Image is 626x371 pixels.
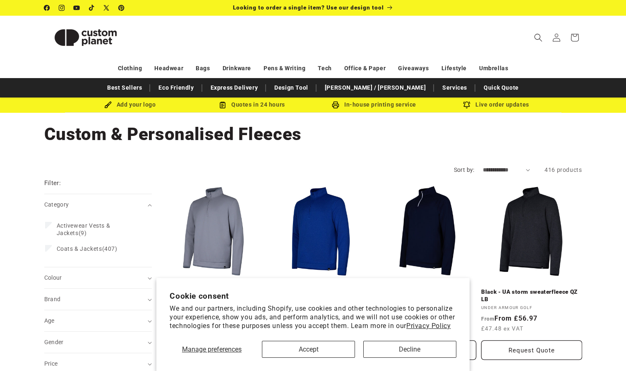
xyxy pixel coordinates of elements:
a: Giveaways [398,61,429,76]
a: Design Tool [270,81,312,95]
span: Price [44,360,58,367]
h1: Custom & Personalised Fleeces [44,123,582,145]
span: Gender [44,339,64,345]
button: Request Quote [481,340,582,360]
label: Sort by: [454,166,475,173]
span: Colour [44,274,62,281]
img: Custom Planet [44,19,127,56]
a: Pens & Writing [264,61,305,76]
span: (407) [57,245,118,252]
a: Clothing [118,61,142,76]
a: [PERSON_NAME] / [PERSON_NAME] [321,81,430,95]
a: Black - UA storm sweaterfleece QZ LB [481,288,582,303]
a: Quick Quote [480,81,523,95]
a: Office & Paper [344,61,386,76]
summary: Brand (0 selected) [44,289,152,310]
img: Order Updates Icon [219,101,226,109]
h2: Cookie consent [170,291,456,301]
summary: Age (0 selected) [44,310,152,331]
summary: Colour (0 selected) [44,267,152,288]
a: Umbrellas [479,61,508,76]
img: Brush Icon [104,101,112,109]
span: Brand [44,296,61,302]
span: (9) [57,222,138,237]
a: Express Delivery [206,81,262,95]
a: Services [438,81,471,95]
button: Accept [262,341,355,358]
summary: Search [529,29,547,47]
div: Quotes in 24 hours [191,100,313,110]
summary: Category (0 selected) [44,194,152,215]
a: Best Sellers [103,81,146,95]
span: 416 products [544,166,582,173]
button: Manage preferences [170,341,254,358]
span: Coats & Jackets [57,245,102,252]
div: In-house printing service [313,100,435,110]
button: Decline [363,341,456,358]
a: Tech [318,61,331,76]
span: Activewear Vests & Jackets [57,222,110,236]
a: Headwear [154,61,183,76]
a: Bags [196,61,210,76]
img: In-house printing [332,101,339,109]
span: Manage preferences [182,345,242,353]
a: Lifestyle [441,61,467,76]
a: Custom Planet [41,16,130,59]
div: Live order updates [435,100,557,110]
p: We and our partners, including Shopify, use cookies and other technologies to personalize your ex... [170,304,456,330]
a: Drinkware [223,61,251,76]
span: Category [44,201,69,208]
span: Age [44,317,55,324]
a: Privacy Policy [406,322,451,330]
img: Order updates [463,101,470,109]
a: Eco Friendly [154,81,198,95]
span: Looking to order a single item? Use our design tool [233,4,384,11]
div: Add your logo [69,100,191,110]
summary: Gender (0 selected) [44,332,152,353]
h2: Filter: [44,178,61,188]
